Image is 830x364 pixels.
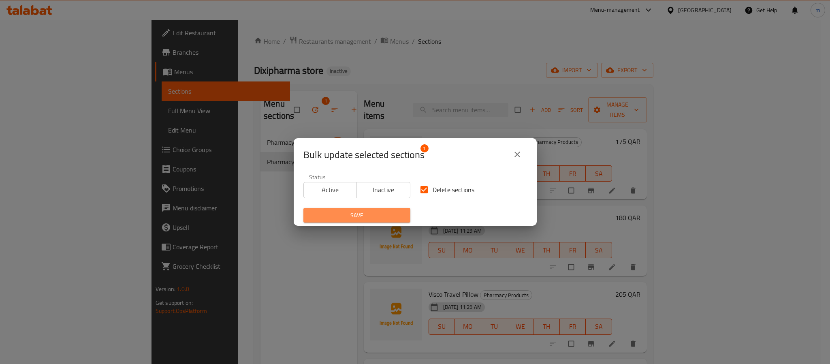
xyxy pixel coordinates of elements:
button: close [508,145,527,164]
span: Inactive [360,184,407,196]
span: Selected section count [303,148,425,161]
button: Save [303,208,410,223]
span: Save [310,210,404,221]
button: Inactive [356,182,410,198]
span: Active [307,184,354,196]
span: Delete sections [433,185,474,195]
span: 1 [420,144,429,152]
button: Active [303,182,357,198]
